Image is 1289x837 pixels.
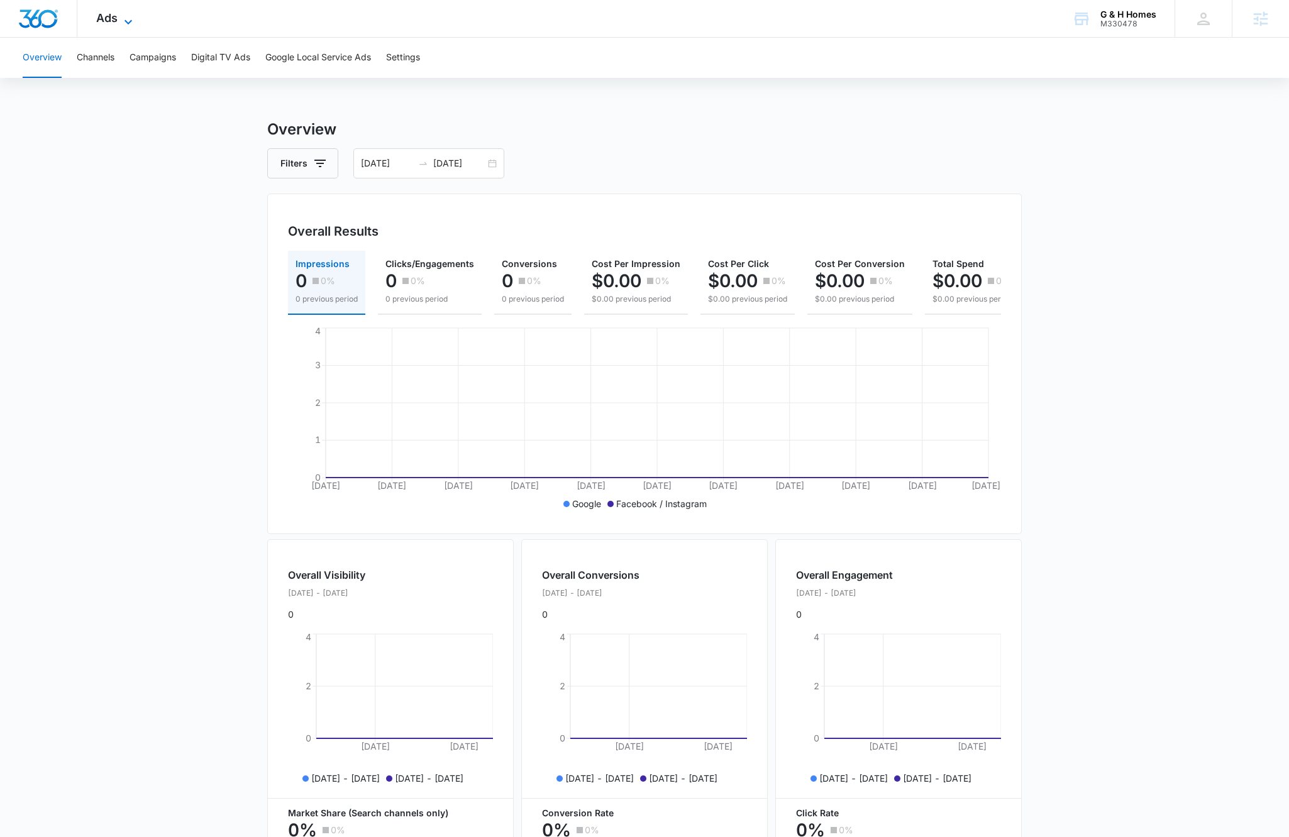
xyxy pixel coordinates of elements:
p: [DATE] - [DATE] [311,772,380,785]
div: account name [1100,9,1156,19]
span: Conversions [502,258,557,269]
button: Channels [77,38,114,78]
p: 0 previous period [296,293,358,305]
div: 0 [796,567,893,621]
tspan: [DATE] [450,741,479,752]
button: Digital TV Ads [191,38,250,78]
tspan: [DATE] [643,480,672,491]
p: 0% [411,276,425,285]
tspan: [DATE] [704,741,733,752]
input: Start date [361,156,413,170]
tspan: 3 [315,359,321,370]
p: 0 [385,271,397,291]
p: 0 previous period [502,293,564,305]
tspan: 2 [814,681,819,691]
tspan: [DATE] [377,480,406,491]
p: $0.00 [592,271,641,291]
tspan: 4 [315,325,321,336]
p: 0% [321,276,335,285]
tspan: [DATE] [869,741,898,752]
p: [DATE] - [DATE] [395,772,463,785]
tspan: 0 [315,472,321,483]
tspan: 4 [814,632,819,642]
p: $0.00 [708,271,758,291]
span: Clicks/Engagements [385,258,474,269]
p: 0% [878,276,893,285]
div: account id [1100,19,1156,28]
tspan: [DATE] [841,480,870,491]
tspan: [DATE] [444,480,473,491]
tspan: 4 [306,632,311,642]
span: to [418,158,428,168]
span: Total Spend [932,258,984,269]
div: 0 [288,567,365,621]
tspan: 0 [306,733,311,743]
p: [DATE] - [DATE] [542,588,639,599]
p: $0.00 [932,271,982,291]
tspan: [DATE] [971,480,1000,491]
p: 0 previous period [385,293,474,305]
p: 0% [655,276,670,285]
p: 0 [296,271,307,291]
p: $0.00 previous period [708,293,787,305]
tspan: [DATE] [577,480,606,491]
div: 0 [542,567,639,621]
h3: Overview [267,118,1022,141]
p: [DATE] - [DATE] [903,772,971,785]
p: Google [572,497,601,510]
p: [DATE] - [DATE] [796,588,893,599]
button: Settings [386,38,420,78]
p: [DATE] - [DATE] [819,772,888,785]
p: Conversion Rate [542,809,747,818]
p: [DATE] - [DATE] [288,588,365,599]
p: 0% [772,276,786,285]
span: Cost Per Click [708,258,769,269]
tspan: [DATE] [775,480,804,491]
span: Impressions [296,258,350,269]
p: [DATE] - [DATE] [565,772,634,785]
button: Campaigns [130,38,176,78]
p: 0% [527,276,541,285]
p: Facebook / Instagram [616,497,707,510]
p: $0.00 previous period [815,293,905,305]
button: Google Local Service Ads [265,38,371,78]
tspan: 2 [560,681,565,691]
tspan: 0 [814,733,819,743]
button: Overview [23,38,62,78]
tspan: 2 [306,681,311,691]
p: Market Share (Search channels only) [288,809,493,818]
h2: Overall Engagement [796,567,893,583]
p: 0% [839,826,853,834]
tspan: 2 [315,397,321,408]
p: $0.00 previous period [592,293,680,305]
tspan: [DATE] [908,480,937,491]
span: Cost Per Conversion [815,258,905,269]
p: 0 [502,271,513,291]
tspan: [DATE] [361,741,390,752]
tspan: [DATE] [510,480,539,491]
tspan: [DATE] [958,741,987,752]
p: 0% [331,826,345,834]
tspan: [DATE] [709,480,738,491]
p: 0% [996,276,1010,285]
p: [DATE] - [DATE] [649,772,717,785]
tspan: 0 [560,733,565,743]
span: Ads [96,11,118,25]
p: 0% [585,826,599,834]
h2: Overall Visibility [288,567,365,583]
p: Click Rate [796,809,1001,818]
tspan: [DATE] [615,741,644,752]
h2: Overall Conversions [542,567,639,583]
span: Cost Per Impression [592,258,680,269]
button: Filters [267,148,338,178]
p: $0.00 [815,271,865,291]
tspan: 4 [560,632,565,642]
tspan: [DATE] [311,480,340,491]
p: $0.00 previous period [932,293,1012,305]
span: swap-right [418,158,428,168]
input: End date [433,156,485,170]
tspan: 1 [315,434,321,445]
h3: Overall Results [288,222,379,241]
